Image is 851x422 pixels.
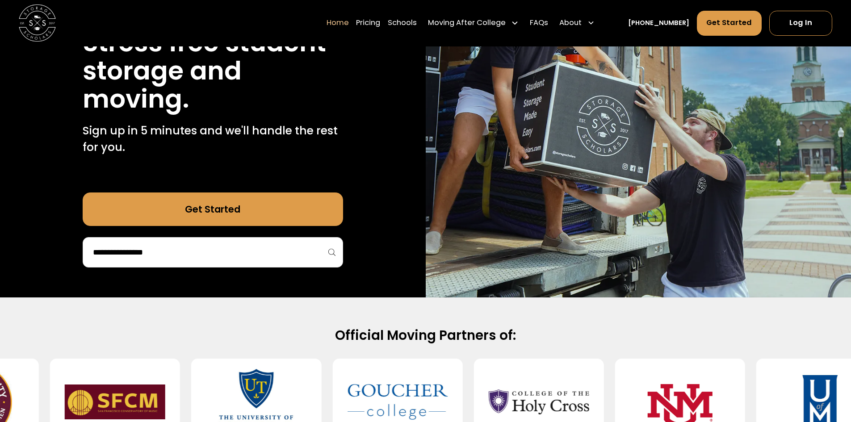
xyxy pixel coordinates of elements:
[356,10,380,36] a: Pricing
[83,192,343,226] a: Get Started
[19,4,56,42] img: Storage Scholars main logo
[530,10,548,36] a: FAQs
[128,327,723,344] h2: Official Moving Partners of:
[697,11,762,36] a: Get Started
[83,122,343,156] p: Sign up in 5 minutes and we'll handle the rest for you.
[628,18,689,28] a: [PHONE_NUMBER]
[424,10,523,36] div: Moving After College
[556,10,599,36] div: About
[388,10,417,36] a: Schools
[559,18,582,29] div: About
[428,18,506,29] div: Moving After College
[327,10,349,36] a: Home
[83,29,343,113] h1: Stress free student storage and moving.
[769,11,832,36] a: Log In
